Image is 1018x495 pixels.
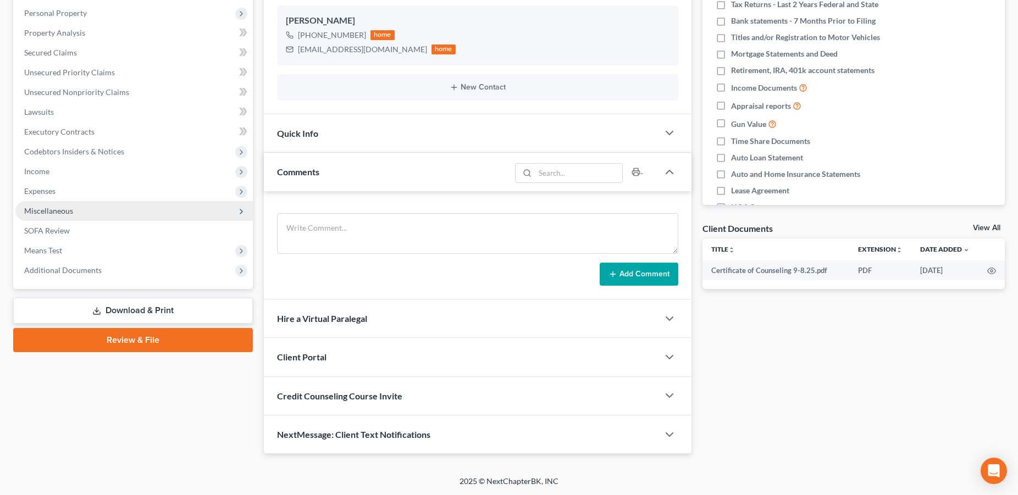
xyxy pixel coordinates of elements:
div: [PERSON_NAME] [286,14,670,27]
div: [PHONE_NUMBER] [298,30,366,41]
i: expand_more [963,247,970,253]
span: Income Documents [731,82,797,93]
a: Secured Claims [15,43,253,63]
span: Credit Counseling Course Invite [277,391,402,401]
span: Income [24,166,49,176]
button: Add Comment [600,263,678,286]
span: Bank statements - 7 Months Prior to Filing [731,15,876,26]
span: Means Test [24,246,62,255]
a: Lawsuits [15,102,253,122]
a: Date Added expand_more [920,245,970,253]
button: New Contact [286,83,670,92]
span: Secured Claims [24,48,77,57]
span: Mortgage Statements and Deed [731,48,838,59]
td: Certificate of Counseling 9-8.25.pdf [702,260,849,280]
span: Comments [277,166,319,177]
span: Unsecured Nonpriority Claims [24,87,129,97]
a: Titleunfold_more [711,245,735,253]
a: Unsecured Priority Claims [15,63,253,82]
span: SOFA Review [24,226,70,235]
a: Unsecured Nonpriority Claims [15,82,253,102]
span: Titles and/or Registration to Motor Vehicles [731,32,880,43]
span: HOA Statement [731,202,785,213]
span: Appraisal reports [731,101,791,112]
a: SOFA Review [15,221,253,241]
span: Unsecured Priority Claims [24,68,115,77]
span: Auto and Home Insurance Statements [731,169,860,180]
span: Auto Loan Statement [731,152,803,163]
span: Hire a Virtual Paralegal [277,313,367,324]
td: PDF [849,260,911,280]
span: Lawsuits [24,107,54,116]
div: home [370,30,395,40]
span: Retirement, IRA, 401k account statements [731,65,875,76]
span: Property Analysis [24,28,85,37]
div: Open Intercom Messenger [981,458,1007,484]
span: Additional Documents [24,265,102,275]
span: NextMessage: Client Text Notifications [277,429,430,440]
span: Miscellaneous [24,206,73,215]
i: unfold_more [896,247,903,253]
a: Download & Print [13,298,253,324]
span: Expenses [24,186,56,196]
span: Time Share Documents [731,136,810,147]
span: Lease Agreement [731,185,789,196]
span: Codebtors Insiders & Notices [24,147,124,156]
span: Client Portal [277,352,327,362]
input: Search... [535,164,623,182]
span: Quick Info [277,128,318,138]
span: Gun Value [731,119,766,130]
div: [EMAIL_ADDRESS][DOMAIN_NAME] [298,44,427,55]
div: Client Documents [702,223,773,234]
span: Personal Property [24,8,87,18]
i: unfold_more [728,247,735,253]
a: View All [973,224,1000,232]
td: [DATE] [911,260,978,280]
a: Executory Contracts [15,122,253,142]
span: Executory Contracts [24,127,95,136]
a: Property Analysis [15,23,253,43]
a: Extensionunfold_more [858,245,903,253]
div: home [431,45,456,54]
a: Review & File [13,328,253,352]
